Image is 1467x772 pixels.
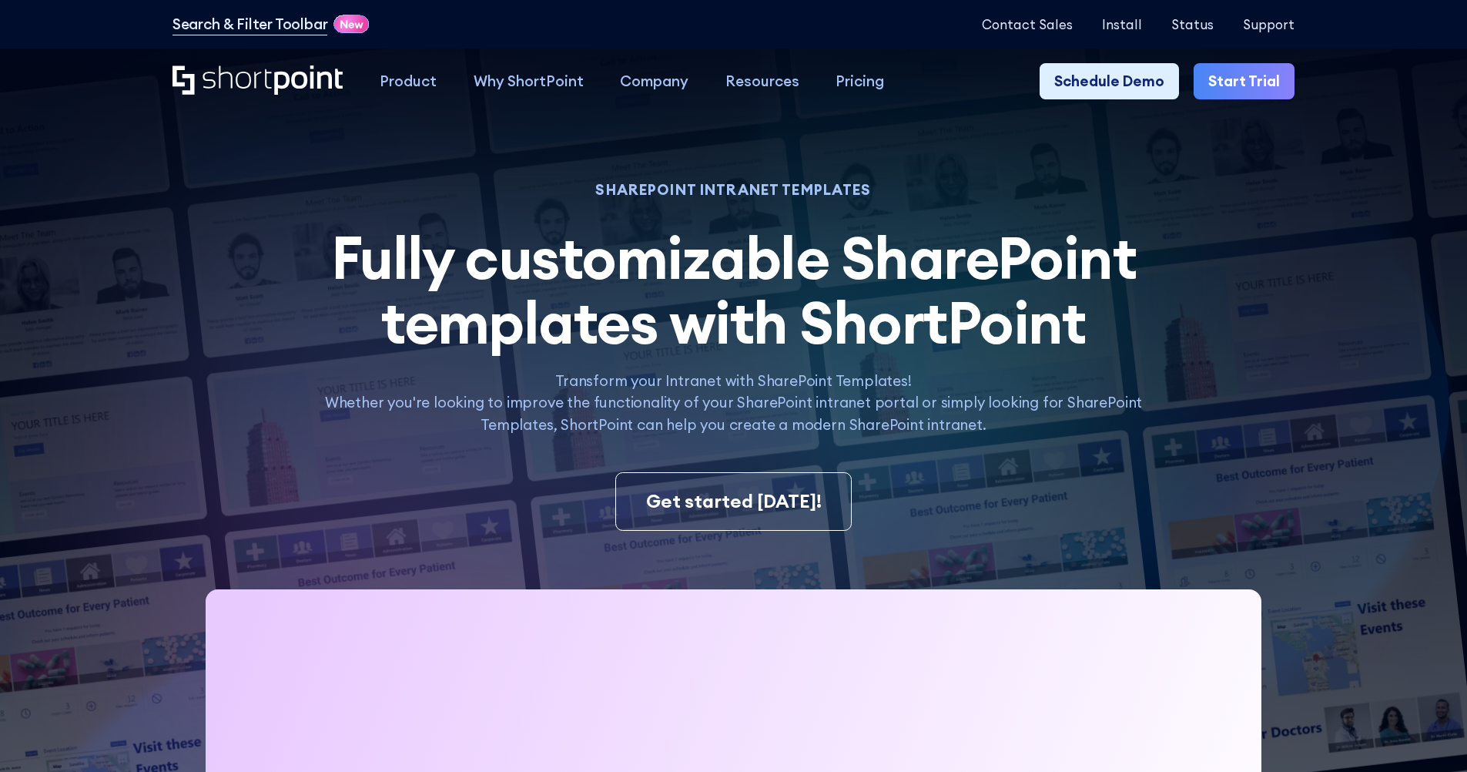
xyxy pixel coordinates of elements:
[620,70,688,92] div: Company
[836,70,884,92] div: Pricing
[331,220,1137,359] span: Fully customizable SharePoint templates with ShortPoint
[707,63,818,100] a: Resources
[361,63,455,100] a: Product
[1102,17,1142,32] a: Install
[818,63,903,100] a: Pricing
[725,70,799,92] div: Resources
[304,183,1162,196] h1: SHAREPOINT INTRANET TEMPLATES
[380,70,437,92] div: Product
[646,488,822,515] div: Get started [DATE]!
[304,370,1162,436] p: Transform your Intranet with SharePoint Templates! Whether you're looking to improve the function...
[455,63,602,100] a: Why ShortPoint
[615,472,851,531] a: Get started [DATE]!
[172,65,343,97] a: Home
[474,70,584,92] div: Why ShortPoint
[982,17,1073,32] a: Contact Sales
[1243,17,1295,32] a: Support
[1040,63,1179,100] a: Schedule Demo
[172,13,328,35] a: Search & Filter Toolbar
[1171,17,1214,32] a: Status
[601,63,707,100] a: Company
[1194,63,1295,100] a: Start Trial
